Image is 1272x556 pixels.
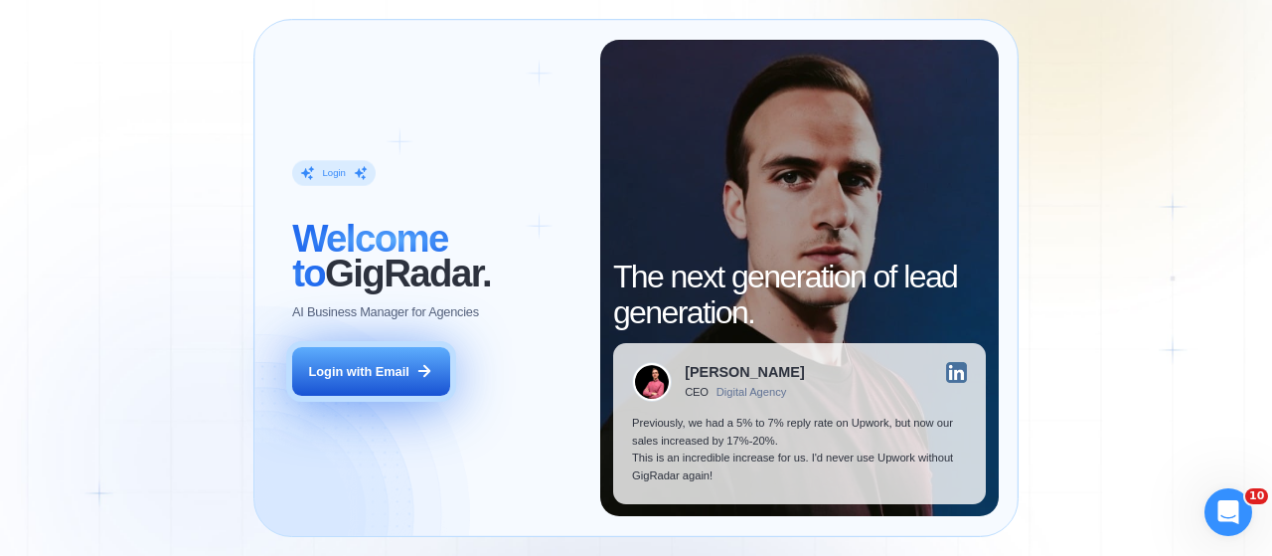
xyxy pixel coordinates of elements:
[1245,488,1268,504] span: 10
[292,217,448,294] span: Welcome to
[292,347,449,397] button: Login with Email
[1204,488,1252,536] iframe: Intercom live chat
[632,415,967,484] p: Previously, we had a 5% to 7% reply rate on Upwork, but now our sales increased by 17%-20%. This ...
[716,386,787,399] div: Digital Agency
[323,167,346,180] div: Login
[613,260,986,329] h2: The next generation of lead generation.
[309,363,409,381] div: Login with Email
[685,386,709,399] div: CEO
[292,221,581,290] h2: ‍ GigRadar.
[292,303,479,321] p: AI Business Manager for Agencies
[685,365,804,379] div: [PERSON_NAME]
